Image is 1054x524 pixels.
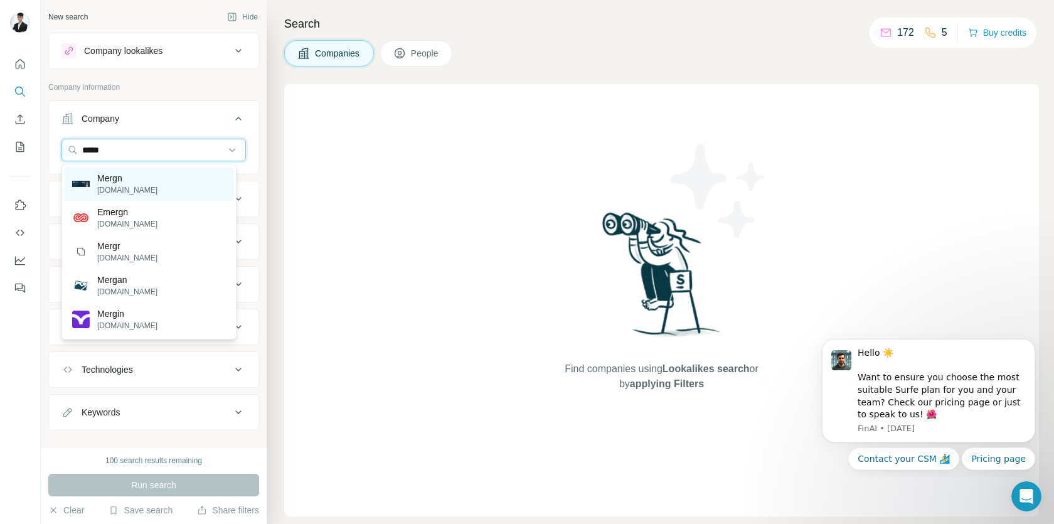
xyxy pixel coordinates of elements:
[97,320,157,331] p: [DOMAIN_NAME]
[82,112,119,125] div: Company
[97,218,157,230] p: [DOMAIN_NAME]
[49,184,258,214] button: Industry
[663,363,750,374] span: Lookalikes search
[97,184,157,196] p: [DOMAIN_NAME]
[48,82,259,93] p: Company information
[218,8,267,26] button: Hide
[97,307,157,320] p: Mergin
[10,194,30,217] button: Use Surfe on LinkedIn
[72,181,90,187] img: Mergn
[97,206,157,218] p: Emergn
[597,209,727,349] img: Surfe Illustration - Woman searching with binoculars
[561,361,762,392] span: Find companies using or by
[82,406,120,419] div: Keywords
[49,355,258,385] button: Technologies
[10,249,30,272] button: Dashboard
[897,25,914,40] p: 172
[72,209,90,227] img: Emergn
[97,240,157,252] p: Mergr
[49,104,258,139] button: Company
[97,172,157,184] p: Mergn
[48,504,84,516] button: Clear
[10,136,30,158] button: My lists
[10,222,30,244] button: Use Surfe API
[411,47,440,60] span: People
[10,53,30,75] button: Quick start
[49,397,258,427] button: Keywords
[803,328,1054,478] iframe: Intercom notifications message
[97,274,157,286] p: Mergan
[10,80,30,103] button: Search
[72,243,90,260] img: Mergr
[662,134,775,247] img: Surfe Illustration - Stars
[49,269,258,299] button: Annual revenue ($)
[49,36,258,66] button: Company lookalikes
[97,286,157,297] p: [DOMAIN_NAME]
[97,252,157,264] p: [DOMAIN_NAME]
[197,504,259,516] button: Share filters
[72,311,90,328] img: Mergin
[630,378,704,389] span: applying Filters
[48,11,88,23] div: New search
[109,504,173,516] button: Save search
[1011,481,1041,511] iframe: Intercom live chat
[105,455,202,466] div: 100 search results remaining
[72,277,90,294] img: Mergan
[82,363,133,376] div: Technologies
[10,277,30,299] button: Feedback
[284,15,1039,33] h4: Search
[49,227,258,257] button: HQ location
[10,13,30,33] img: Avatar
[315,47,361,60] span: Companies
[49,312,258,342] button: Employees (size)
[84,45,162,57] div: Company lookalikes
[10,108,30,131] button: Enrich CSV
[942,25,947,40] p: 5
[968,24,1026,41] button: Buy credits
